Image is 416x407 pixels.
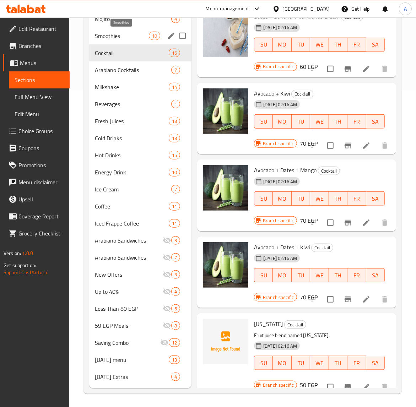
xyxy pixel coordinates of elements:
[318,167,340,175] span: Cocktail
[362,141,371,150] a: Edit menu item
[3,225,70,242] a: Grocery Checklist
[89,198,191,215] div: Coffee11
[95,83,169,91] span: Milkshake
[172,237,180,244] span: 3
[15,93,64,101] span: Full Menu View
[171,100,180,108] div: items
[172,16,180,22] span: 4
[149,33,160,39] span: 10
[172,67,180,74] span: 7
[292,114,310,129] button: TU
[169,118,180,125] span: 13
[3,191,70,208] a: Upsell
[169,202,180,211] div: items
[169,134,180,142] div: items
[254,165,317,175] span: Avocado + Dates + Mango
[89,300,191,317] div: Less Than 80 EGP5
[15,110,64,118] span: Edit Menu
[169,49,180,57] div: items
[171,236,180,245] div: items
[362,218,371,227] a: Edit menu item
[171,373,180,381] div: items
[95,151,169,159] div: Hot Drinks
[18,229,64,238] span: Grocery Checklist
[257,39,270,50] span: SU
[89,61,191,78] div: Arabiano Cocktails7
[295,116,307,127] span: TU
[95,321,163,330] span: 59 EGP Meals
[203,165,248,211] img: Avocado + Dates + Mango
[273,268,291,282] button: MO
[95,100,171,108] div: Beverages
[254,331,385,340] p: Fruit juice blend named [US_STATE].
[284,320,306,329] div: Cocktail
[22,249,33,258] span: 1.0.0
[295,194,307,204] span: TU
[254,114,273,129] button: SU
[369,194,382,204] span: SA
[203,88,248,134] img: Avocado + Kiwi
[292,191,310,206] button: TU
[300,139,318,148] h6: 70 EGP
[332,358,345,368] span: TH
[260,140,297,147] span: Branch specific
[310,356,329,370] button: WE
[3,208,70,225] a: Coverage Report
[163,270,171,279] svg: Inactive section
[89,266,191,283] div: New Offers3
[18,144,64,152] span: Coupons
[3,140,70,157] a: Coupons
[89,130,191,147] div: Cold Drinks13
[169,340,180,346] span: 12
[89,78,191,96] div: Milkshake14
[369,358,382,368] span: SA
[376,379,393,396] button: delete
[366,114,385,129] button: SA
[254,242,310,253] span: Avocado + Dates + Kiwi
[329,191,347,206] button: TH
[160,338,169,347] svg: Inactive section
[95,32,149,40] span: Smoothies
[18,161,64,169] span: Promotions
[257,358,270,368] span: SU
[3,123,70,140] a: Choice Groups
[95,49,169,57] div: Cocktail
[291,90,313,98] div: Cocktail
[172,305,180,312] span: 5
[89,10,191,27] div: Mojito4
[89,96,191,113] div: Beverages1
[95,304,163,313] span: Less Than 80 EGP
[95,236,163,245] div: Arabiano Sandwiches
[369,270,382,281] span: SA
[366,268,385,282] button: SA
[254,268,273,282] button: SU
[323,292,338,307] span: Select to update
[169,356,180,364] div: items
[9,88,70,105] a: Full Menu View
[95,253,163,262] span: Arabiano Sandwiches
[323,380,338,395] span: Select to update
[171,270,180,279] div: items
[350,358,363,368] span: FR
[95,202,169,211] div: Coffee
[89,334,191,351] div: Saving Combo12
[376,214,393,231] button: delete
[347,38,366,52] button: FR
[89,147,191,164] div: Hot Drinks15
[95,117,169,125] span: Fresh Juices
[171,304,180,313] div: items
[95,373,171,381] span: [DATE] Extras
[329,268,347,282] button: TH
[172,186,180,193] span: 7
[310,114,329,129] button: WE
[169,168,180,177] div: items
[203,319,248,364] img: Florida
[95,134,169,142] span: Cold Drinks
[329,38,347,52] button: TH
[95,356,169,364] div: Ramadan menu
[276,116,288,127] span: MO
[89,232,191,249] div: Arabiano Sandwiches3
[169,117,180,125] div: items
[323,61,338,76] span: Select to update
